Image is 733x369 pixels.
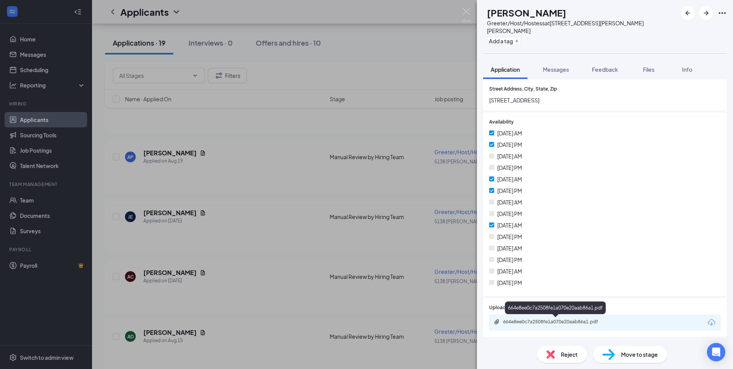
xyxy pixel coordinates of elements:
[489,304,524,311] span: Upload Resume
[489,96,721,104] span: [STREET_ADDRESS]
[503,319,610,325] div: 664e8ee0c7a2508fe1a070e20aab86a1.pdf
[487,19,677,35] div: Greeter/Host/Hostess at [STREET_ADDRESS][PERSON_NAME][PERSON_NAME]
[718,8,727,18] svg: Ellipses
[497,186,522,195] span: [DATE] PM
[487,6,566,19] h1: [PERSON_NAME]
[497,267,522,275] span: [DATE] AM
[514,39,519,43] svg: Plus
[497,255,522,264] span: [DATE] PM
[681,6,695,20] button: ArrowLeftNew
[497,140,522,149] span: [DATE] PM
[505,301,606,314] div: 664e8ee0c7a2508fe1a070e20aab86a1.pdf
[494,319,500,325] svg: Paperclip
[702,8,711,18] svg: ArrowRight
[497,278,522,287] span: [DATE] PM
[683,8,692,18] svg: ArrowLeftNew
[682,66,692,73] span: Info
[491,66,520,73] span: Application
[699,6,713,20] button: ArrowRight
[561,350,578,359] span: Reject
[489,119,514,126] span: Availability
[497,232,522,241] span: [DATE] PM
[643,66,654,73] span: Files
[497,209,522,218] span: [DATE] PM
[592,66,618,73] span: Feedback
[497,244,522,252] span: [DATE] AM
[497,152,522,160] span: [DATE] AM
[497,198,522,206] span: [DATE] AM
[497,129,522,137] span: [DATE] AM
[707,318,716,327] svg: Download
[497,221,522,229] span: [DATE] AM
[487,37,521,45] button: PlusAdd a tag
[621,350,658,359] span: Move to stage
[497,163,522,172] span: [DATE] PM
[497,175,522,183] span: [DATE] AM
[543,66,569,73] span: Messages
[489,86,557,93] span: Street Address, City, State, Zip
[494,319,618,326] a: Paperclip664e8ee0c7a2508fe1a070e20aab86a1.pdf
[707,343,725,361] div: Open Intercom Messenger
